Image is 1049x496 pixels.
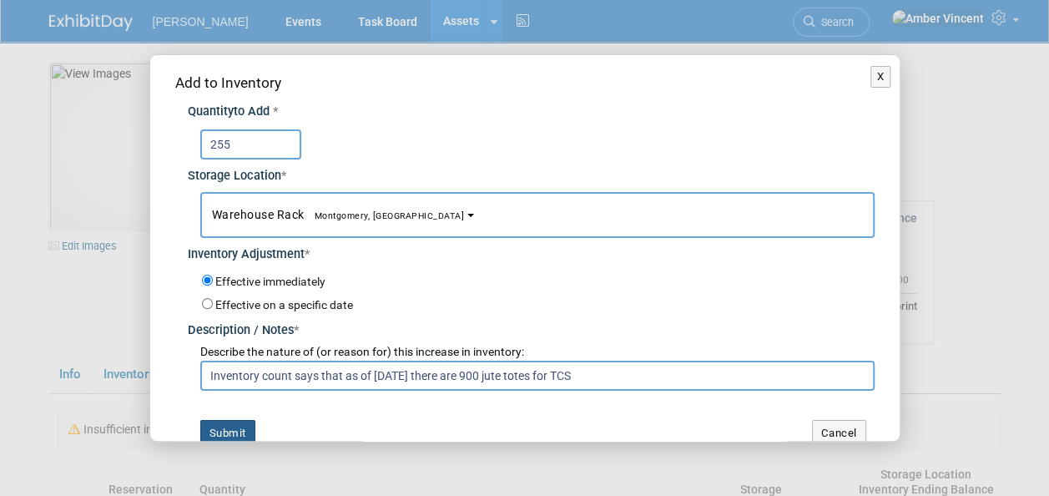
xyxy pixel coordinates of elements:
span: Describe the nature of (or reason for) this increase in inventory: [200,345,524,358]
div: Description / Notes [188,314,875,340]
button: Submit [200,420,255,447]
button: X [870,66,891,88]
span: to Add [234,104,270,119]
div: Quantity [188,104,875,121]
button: Warehouse RackMontgomery, [GEOGRAPHIC_DATA] [200,192,875,238]
span: Warehouse Rack [212,208,465,221]
label: Effective immediately [215,274,325,291]
button: Cancel [812,420,866,447]
div: Storage Location [188,159,875,185]
span: Add to Inventory [175,74,281,91]
label: Effective on a specific date [215,298,353,311]
div: Inventory Adjustment [188,238,875,264]
span: Montgomery, [GEOGRAPHIC_DATA] [305,210,465,221]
